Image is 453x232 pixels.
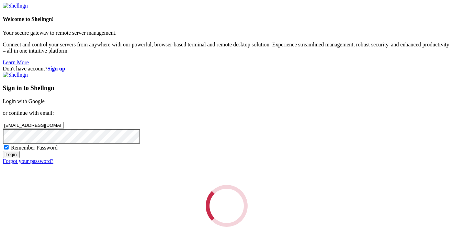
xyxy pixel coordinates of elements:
p: or continue with email: [3,110,450,116]
span: Remember Password [11,145,58,151]
div: Loading... [206,185,248,227]
a: Sign up [47,66,65,71]
h3: Sign in to Shellngn [3,84,450,92]
img: Shellngn [3,72,28,78]
input: Login [3,151,20,158]
input: Remember Password [4,145,9,150]
a: Login with Google [3,98,45,104]
p: Your secure gateway to remote server management. [3,30,450,36]
a: Learn More [3,59,29,65]
a: Forgot your password? [3,158,53,164]
h4: Welcome to Shellngn! [3,16,450,22]
div: Don't have account? [3,66,450,72]
img: Shellngn [3,3,28,9]
p: Connect and control your servers from anywhere with our powerful, browser-based terminal and remo... [3,42,450,54]
input: Email address [3,122,64,129]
